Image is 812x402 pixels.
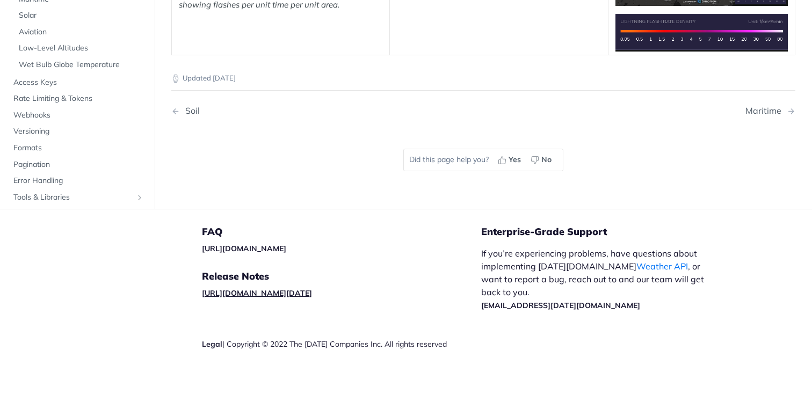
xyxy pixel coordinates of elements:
div: Soil [180,106,200,116]
span: Webhooks [13,109,144,120]
a: Pagination [8,156,147,172]
a: Weather API [636,261,688,272]
a: Low-Level Altitudes [13,40,147,56]
a: Error Handling [8,173,147,189]
span: No [541,154,552,165]
span: Access Keys [13,77,144,87]
nav: Pagination Controls [171,95,795,127]
span: Wet Bulb Globe Temperature [19,60,144,70]
a: Aviation [13,24,147,40]
span: Versioning [13,126,144,137]
span: Low-Level Altitudes [19,43,144,54]
p: If you’re experiencing problems, have questions about implementing [DATE][DOMAIN_NAME] , or want ... [481,247,715,311]
span: Expand image [615,27,788,37]
button: Show subpages for Tools & Libraries [135,193,144,201]
img: Lightning Flash Rate Density Legend [615,14,788,52]
a: Formats [8,140,147,156]
span: Solar [19,10,144,21]
a: Solar [13,8,147,24]
button: Yes [494,152,527,168]
a: Webhooks [8,107,147,123]
a: Versioning [8,123,147,140]
a: [URL][DOMAIN_NAME] [202,244,286,253]
p: Updated [DATE] [171,73,795,84]
a: Previous Page: Soil [171,106,439,116]
a: Access Keys [8,74,147,90]
a: [URL][DOMAIN_NAME][DATE] [202,288,312,298]
button: No [527,152,557,168]
div: Maritime [745,106,787,116]
h5: Release Notes [202,270,481,283]
a: [EMAIL_ADDRESS][DATE][DOMAIN_NAME] [481,301,640,310]
span: Rate Limiting & Tokens [13,93,144,104]
h5: FAQ [202,225,481,238]
span: Aviation [19,26,144,37]
a: Tools & LibrariesShow subpages for Tools & Libraries [8,189,147,205]
a: Wet Bulb Globe Temperature [13,57,147,73]
span: Yes [509,154,521,165]
div: Did this page help you? [403,149,563,171]
a: Rate Limiting & Tokens [8,91,147,107]
span: Tools & Libraries [13,192,133,202]
a: Next Page: Maritime [745,106,795,116]
span: Error Handling [13,176,144,186]
span: Formats [13,143,144,154]
a: Legal [202,339,222,349]
div: | Copyright © 2022 The [DATE] Companies Inc. All rights reserved [202,339,481,349]
span: Pagination [13,159,144,170]
h5: Enterprise-Grade Support [481,225,733,238]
